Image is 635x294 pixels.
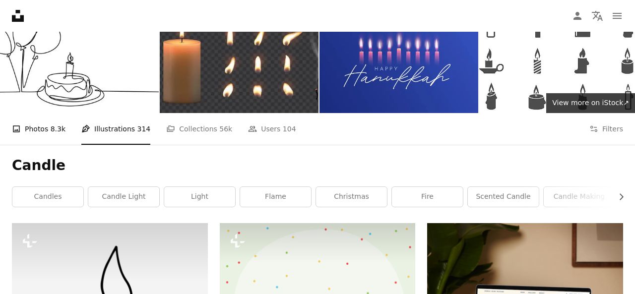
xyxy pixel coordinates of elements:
button: Filters [589,113,623,145]
span: 8.3k [51,123,65,134]
h1: Candle [12,157,623,175]
img: Candle flames. Candlelight fires vector illustration set. Realistic flame light on wick of candle... [160,7,318,113]
a: Log in / Sign up [568,6,587,26]
span: View more on iStock ↗ [552,99,629,107]
a: Home — Unsplash [12,10,24,22]
span: 104 [283,123,296,134]
a: Collections 56k [166,113,232,145]
a: candle making [544,187,615,207]
a: fire [392,187,463,207]
a: scented candle [468,187,539,207]
button: scroll list to the right [612,187,623,207]
button: Menu [607,6,627,26]
button: Language [587,6,607,26]
a: christmas [316,187,387,207]
a: candles [12,187,83,207]
a: flame [240,187,311,207]
span: 56k [219,123,232,134]
img: Happy Hanukkah poster with burning candles. Vector [319,7,478,113]
a: candle light [88,187,159,207]
a: light [164,187,235,207]
a: View more on iStock↗ [546,93,635,113]
a: Users 104 [248,113,296,145]
a: Photos 8.3k [12,113,65,145]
